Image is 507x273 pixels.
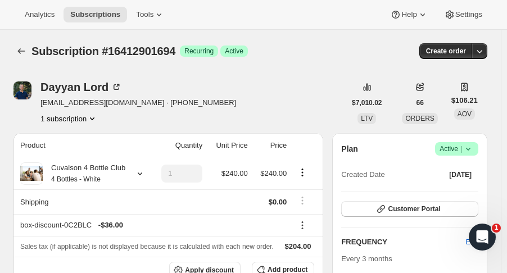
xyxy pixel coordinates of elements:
span: Help [401,10,417,19]
button: Product actions [40,113,98,124]
span: Sales tax (if applicable) is not displayed because it is calculated with each new order. [20,243,274,251]
h2: Plan [341,143,358,154]
span: - $36.00 [98,220,123,231]
th: Price [251,133,291,158]
span: LTV [361,115,373,122]
button: Subscriptions [64,7,127,22]
button: Settings [437,7,489,22]
span: Customer Portal [388,204,440,213]
span: Active [225,47,243,56]
span: | [461,144,463,153]
span: Settings [455,10,482,19]
span: Recurring [184,47,214,56]
button: Help [383,7,434,22]
div: Dayyan Lord [40,81,122,93]
button: Tools [129,7,171,22]
span: $240.00 [260,169,287,178]
th: Quantity [150,133,206,158]
span: Create order [426,47,466,56]
th: Product [13,133,150,158]
span: $7,010.02 [352,98,382,107]
span: ORDERS [405,115,434,122]
div: Cuvaison 4 Bottle Club [43,162,125,185]
button: Subscriptions [13,43,29,59]
span: $106.21 [451,95,478,106]
button: Customer Portal [341,201,478,217]
span: $240.00 [221,169,248,178]
button: Analytics [18,7,61,22]
iframe: Intercom live chat [469,224,496,251]
span: 1 [492,224,501,233]
span: Tools [136,10,153,19]
button: Product actions [293,166,311,179]
span: AOV [458,110,472,118]
span: [EMAIL_ADDRESS][DOMAIN_NAME] · [PHONE_NUMBER] [40,97,236,108]
th: Unit Price [206,133,251,158]
div: box-discount-0C2BLC [20,220,287,231]
span: Created Date [341,169,384,180]
span: $204.00 [285,242,311,251]
span: Active [440,143,474,154]
button: [DATE] [442,167,478,183]
button: Shipping actions [293,194,311,207]
span: Subscriptions [70,10,120,19]
span: Edit [466,236,478,248]
span: Dayyan Lord [13,81,31,99]
button: Edit [459,233,485,251]
th: Shipping [13,189,150,214]
span: Subscription #16412901694 [31,45,175,57]
button: Create order [419,43,473,59]
span: 66 [416,98,423,107]
small: 4 Bottles - White [51,175,101,183]
h2: FREQUENCY [341,236,465,248]
span: Every 3 months [341,254,392,263]
button: 66 [409,95,430,111]
button: $7,010.02 [345,95,388,111]
span: $0.00 [269,198,287,206]
span: Analytics [25,10,55,19]
span: [DATE] [449,170,472,179]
